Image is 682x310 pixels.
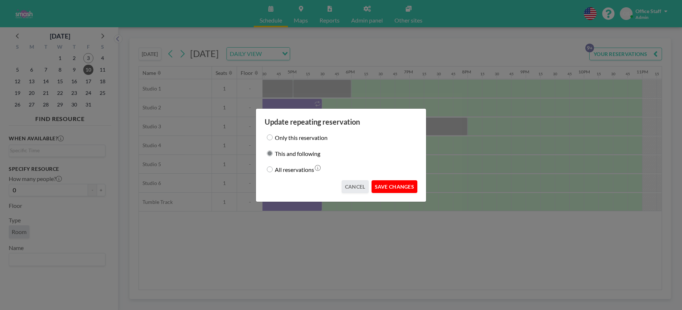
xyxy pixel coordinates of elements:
button: SAVE CHANGES [372,180,417,193]
h3: Update repeating reservation [265,117,417,126]
label: All reservations [275,164,314,174]
button: CANCEL [342,180,369,193]
label: This and following [275,148,320,158]
label: Only this reservation [275,132,328,142]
